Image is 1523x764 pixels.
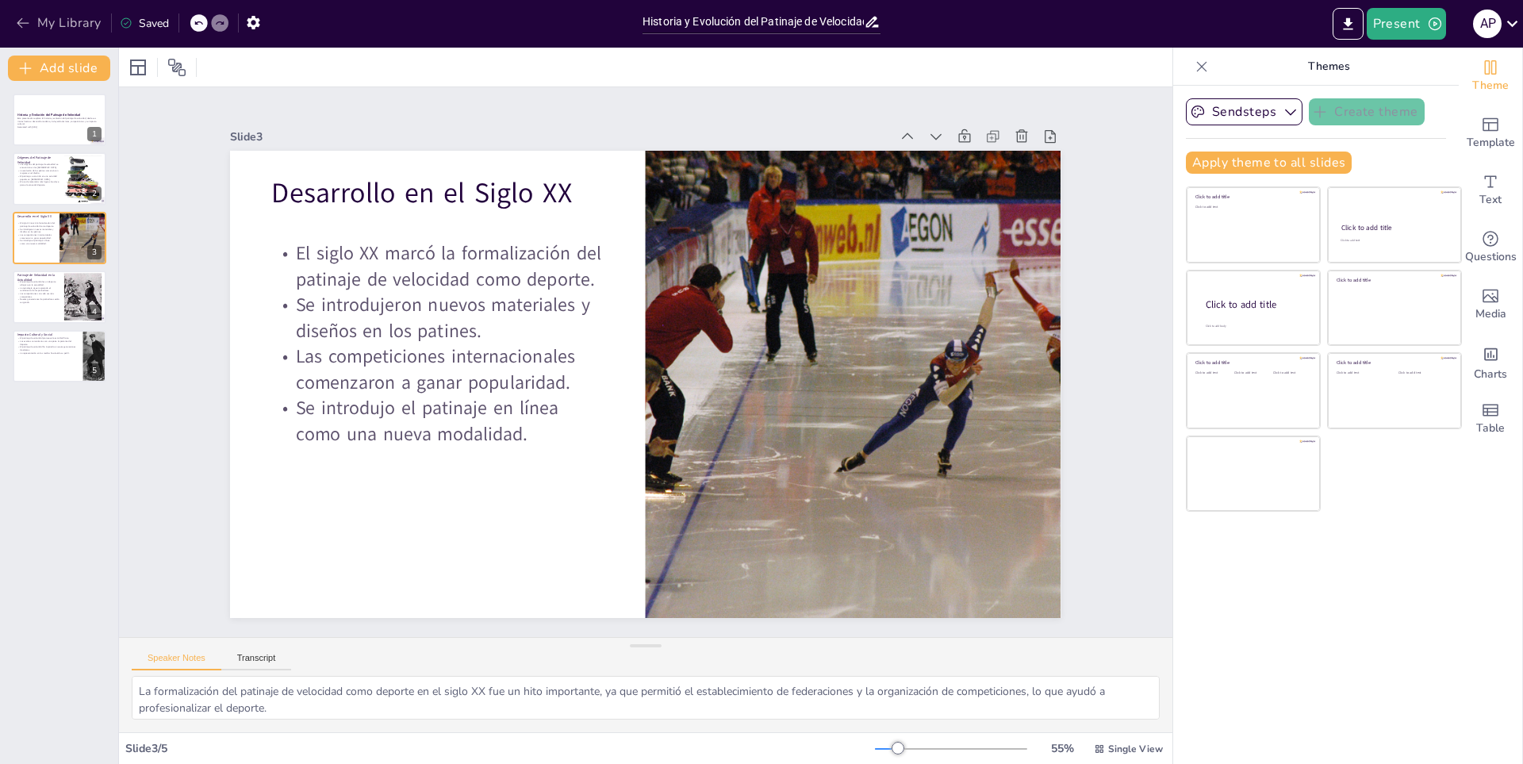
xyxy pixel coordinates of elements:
div: 3 [13,212,106,264]
span: Table [1476,420,1505,437]
div: Click to add title [1337,277,1450,283]
p: Generated with [URL] [17,126,102,129]
span: Position [167,58,186,77]
div: Get real-time input from your audience [1459,219,1522,276]
button: Present [1367,8,1446,40]
p: Se introdujeron nuevos materiales y diseños en los patines. [17,228,55,233]
div: 1 [87,127,102,141]
span: Media [1475,305,1506,323]
p: El patinaje de velocidad promueve la actividad física. [17,336,79,340]
button: My Library [12,10,108,36]
div: 4 [13,271,106,323]
p: Orígenes del Patinaje de Velocidad [17,155,59,164]
p: Los eventos comunitarios son una parte importante del deporte. [17,340,79,345]
button: Sendsteps [1186,98,1302,125]
div: Click to add title [1195,194,1309,200]
textarea: La formalización del patinaje de velocidad como deporte en el siglo XX fue un hito importante, ya... [132,676,1160,720]
button: A P [1473,8,1502,40]
button: Export to PowerPoint [1333,8,1364,40]
div: 2 [87,186,102,201]
p: Desarrollo en el Siglo XX [17,214,55,219]
p: Desarrollo en el Siglo XX [397,13,704,213]
span: Template [1467,134,1515,152]
p: Themes [1214,48,1443,86]
p: El uso de materiales más ligeros fue clave para el avance del deporte. [17,180,59,186]
p: Esta presentación explora la historia y evolución del patinaje de velocidad, desde sus inicios ha... [17,117,102,126]
button: Add slide [8,56,110,81]
div: Click to add text [1195,205,1309,209]
p: Impacto Cultural y Social [17,332,79,337]
div: Add ready made slides [1459,105,1522,162]
p: El patinaje se convirtió en una actividad popular en [GEOGRAPHIC_DATA]. [17,175,59,180]
div: Add text boxes [1459,162,1522,219]
p: El siglo XX marcó la formalización del patinaje de velocidad como deporte. [357,70,670,281]
div: Click to add text [1195,371,1231,375]
div: 4 [87,305,102,319]
button: Transcript [221,653,292,670]
p: La tecnología sigue mejorando el rendimiento de los patinadores. [17,286,59,292]
div: 5 [87,363,102,378]
p: Se introdujo el patinaje en línea como una nueva modalidad. [279,204,593,415]
div: 55 % [1043,741,1081,756]
span: Questions [1465,248,1517,266]
p: La representación en los medios ha elevado su perfil. [17,351,79,355]
div: A P [1473,10,1502,38]
p: El patinaje de velocidad ha inspirado a nuevas generaciones de atletas. [17,345,79,351]
div: 2 [13,152,106,205]
div: Change the overall theme [1459,48,1522,105]
span: Theme [1472,77,1509,94]
p: Se introdujo el patinaje en línea como una nueva modalidad. [17,239,55,244]
span: Text [1479,191,1502,209]
div: Slide 3 / 5 [125,741,875,756]
p: Las competiciones internacionales comenzaron a ganar popularidad. [305,159,619,370]
p: La evolución de los patines comenzó con mejoras en el diseño. [17,168,59,174]
p: Las competiciones internacionales comenzaron a ganar popularidad. [17,233,55,239]
div: Click to add body [1206,324,1306,328]
div: Click to add text [1234,371,1270,375]
div: Click to add text [1341,239,1446,243]
p: Nuevas generaciones de patinadores están surgiendo. [17,298,59,304]
input: Insert title [643,10,864,33]
div: Click to add title [1337,359,1450,366]
div: Add charts and graphs [1459,333,1522,390]
strong: Historia y Evolución del Patinaje de Velocidad [17,113,81,117]
div: Add a table [1459,390,1522,447]
div: 3 [87,245,102,259]
div: Click to add title [1206,298,1307,311]
div: Click to add title [1195,359,1309,366]
div: Saved [120,16,169,31]
div: Click to add text [1337,371,1387,375]
div: 1 [13,94,106,146]
p: El siglo XX marcó la formalización del patinaje de velocidad como deporte. [17,221,55,227]
div: Click to add text [1273,371,1309,375]
div: Click to add text [1398,371,1448,375]
p: Se introdujeron nuevos materiales y diseños en los patines. [331,115,644,326]
div: 5 [13,330,106,382]
p: Patinaje de Velocidad en la Actualidad [17,273,59,282]
button: Create theme [1309,98,1425,125]
button: Speaker Notes [132,653,221,670]
div: Add images, graphics, shapes or video [1459,276,1522,333]
button: Apply theme to all slides [1186,152,1352,174]
p: El patinaje de velocidad es un deporte olímpico en la actualidad. [17,281,59,286]
div: Layout [125,55,151,80]
span: Single View [1108,743,1163,755]
p: Las competiciones son cada vez más competitivas. [17,293,59,298]
p: Los orígenes del patinaje de velocidad se encuentran en los [GEOGRAPHIC_DATA]. [17,163,59,168]
span: Charts [1474,366,1507,383]
div: Click to add title [1341,223,1447,232]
